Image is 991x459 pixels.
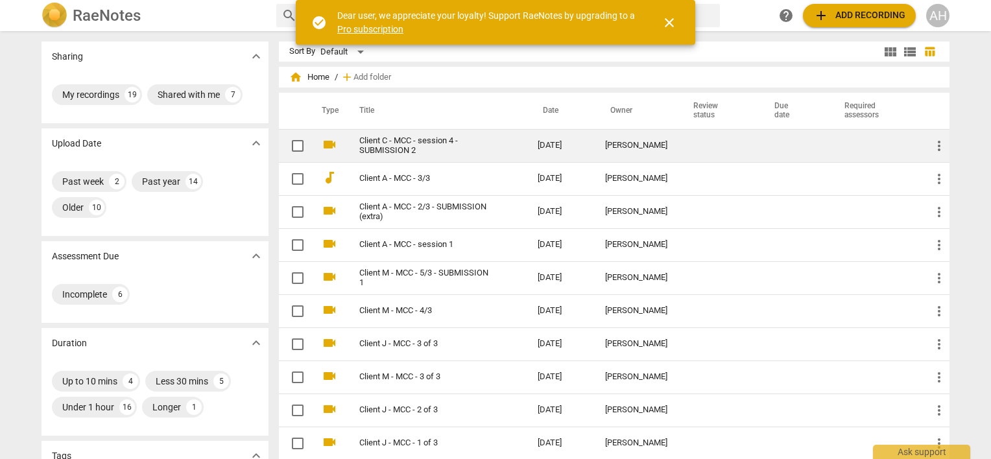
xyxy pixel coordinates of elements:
[73,6,141,25] h2: RaeNotes
[926,4,949,27] button: AH
[52,137,101,150] p: Upload Date
[359,240,491,250] a: Client A - MCC - session 1
[359,372,491,382] a: Client M - MCC - 3 of 3
[322,269,337,285] span: videocam
[605,273,667,283] div: [PERSON_NAME]
[246,47,266,66] button: Show more
[527,261,595,294] td: [DATE]
[605,339,667,349] div: [PERSON_NAME]
[62,175,104,188] div: Past week
[109,174,125,189] div: 2
[322,203,337,218] span: videocam
[654,7,685,38] button: Close
[322,335,337,351] span: videocam
[42,3,67,29] img: Logo
[89,200,104,215] div: 10
[605,438,667,448] div: [PERSON_NAME]
[813,8,905,23] span: Add recording
[759,93,828,129] th: Due date
[320,41,368,62] div: Default
[248,49,264,64] span: expand_more
[123,373,138,389] div: 4
[119,399,135,415] div: 16
[322,137,337,152] span: videocam
[142,175,180,188] div: Past year
[662,15,677,30] span: close
[605,174,667,183] div: [PERSON_NAME]
[527,93,595,129] th: Date
[185,174,201,189] div: 14
[931,138,947,154] span: more_vert
[248,135,264,151] span: expand_more
[311,15,327,30] span: check_circle
[359,339,491,349] a: Client J - MCC - 3 of 3
[359,202,491,222] a: Client A - MCC - 2/3 - SUBMISSION (extra)
[920,42,939,62] button: Table view
[527,129,595,162] td: [DATE]
[527,228,595,261] td: [DATE]
[931,403,947,418] span: more_vert
[527,360,595,394] td: [DATE]
[322,302,337,318] span: videocam
[359,306,491,316] a: Client M - MCC - 4/3
[527,294,595,327] td: [DATE]
[340,71,353,84] span: add
[527,394,595,427] td: [DATE]
[931,436,947,451] span: more_vert
[186,399,202,415] div: 1
[344,93,527,129] th: Title
[678,93,759,129] th: Review status
[322,401,337,417] span: videocam
[213,373,229,389] div: 5
[883,44,898,60] span: view_module
[778,8,794,23] span: help
[931,336,947,352] span: more_vert
[246,333,266,353] button: Show more
[924,45,936,58] span: table_chart
[605,306,667,316] div: [PERSON_NAME]
[52,336,87,350] p: Duration
[289,47,315,56] div: Sort By
[359,174,491,183] a: Client A - MCC - 3/3
[322,170,337,185] span: audiotrack
[158,88,220,101] div: Shared with me
[289,71,302,84] span: home
[803,4,916,27] button: Upload
[246,246,266,266] button: Show more
[605,141,667,150] div: [PERSON_NAME]
[605,207,667,217] div: [PERSON_NAME]
[881,42,900,62] button: Tile view
[322,236,337,252] span: videocam
[359,268,491,288] a: Client M - MCC - 5/3 - SUBMISSION 1
[605,405,667,415] div: [PERSON_NAME]
[595,93,678,129] th: Owner
[42,3,266,29] a: LogoRaeNotes
[62,375,117,388] div: Up to 10 mins
[52,50,83,64] p: Sharing
[62,201,84,214] div: Older
[335,73,338,82] span: /
[353,73,391,82] span: Add folder
[62,401,114,414] div: Under 1 hour
[322,434,337,450] span: videocam
[337,9,638,36] div: Dear user, we appreciate your loyalty! Support RaeNotes by upgrading to a
[900,42,920,62] button: List view
[931,270,947,286] span: more_vert
[359,438,491,448] a: Client J - MCC - 1 of 3
[322,368,337,384] span: videocam
[248,248,264,264] span: expand_more
[527,327,595,360] td: [DATE]
[931,204,947,220] span: more_vert
[112,287,128,302] div: 6
[311,93,344,129] th: Type
[527,195,595,228] td: [DATE]
[931,303,947,319] span: more_vert
[152,401,181,414] div: Longer
[527,162,595,195] td: [DATE]
[225,87,241,102] div: 7
[246,134,266,153] button: Show more
[873,445,970,459] div: Ask support
[359,136,491,156] a: Client C - MCC - session 4 - SUBMISSION 2
[359,405,491,415] a: Client J - MCC - 2 of 3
